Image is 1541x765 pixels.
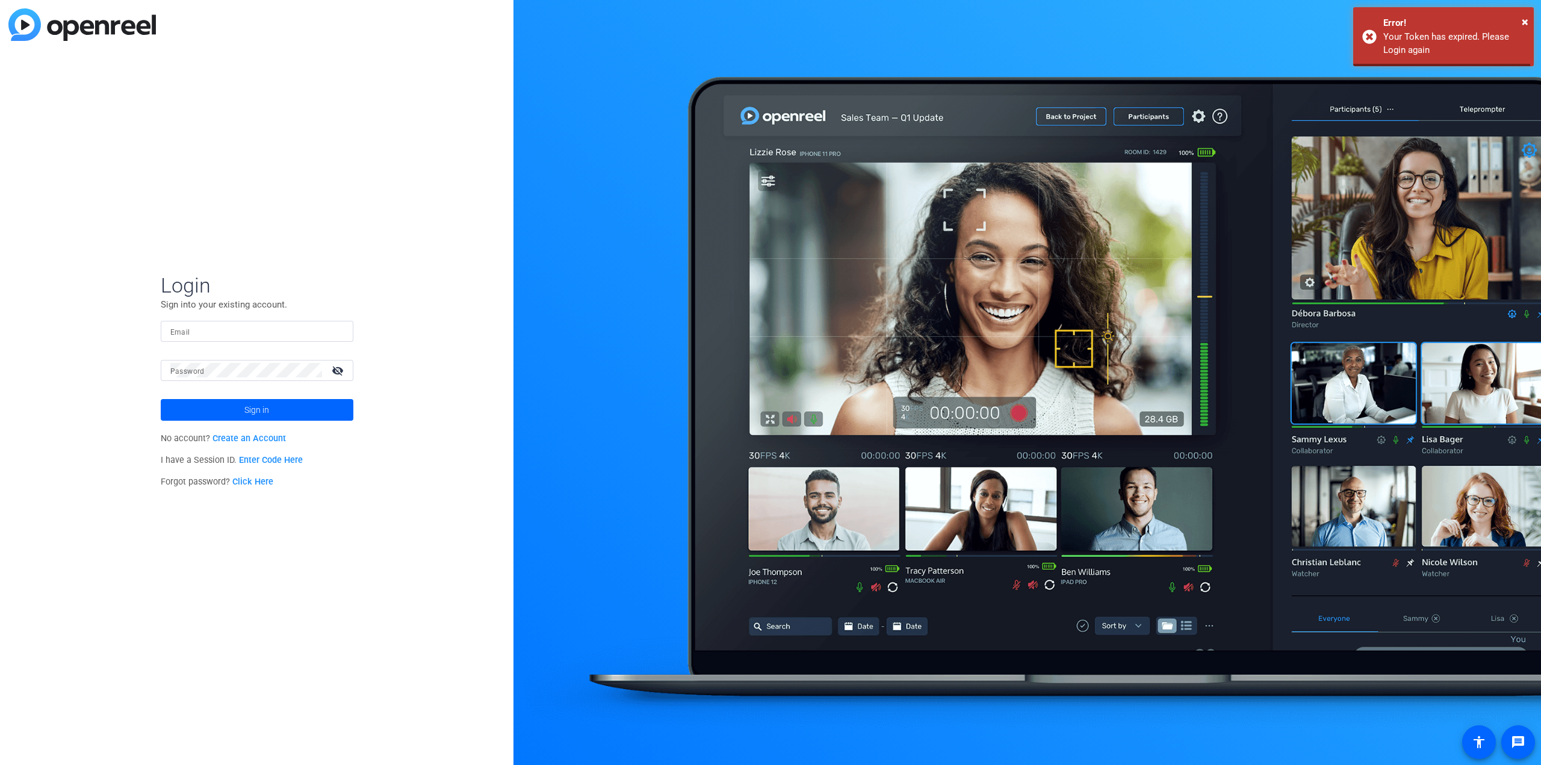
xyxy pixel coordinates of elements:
[232,477,273,487] a: Click Here
[161,455,303,465] span: I have a Session ID.
[324,362,353,379] mat-icon: visibility_off
[1383,16,1525,30] div: Error!
[239,455,303,465] a: Enter Code Here
[1511,735,1525,749] mat-icon: message
[1472,735,1486,749] mat-icon: accessibility
[161,298,353,311] p: Sign into your existing account.
[1383,30,1525,57] div: Your Token has expired. Please Login again
[161,433,287,444] span: No account?
[161,399,353,421] button: Sign in
[212,433,286,444] a: Create an Account
[161,477,274,487] span: Forgot password?
[1522,13,1528,31] button: Close
[1522,14,1528,29] span: ×
[244,395,269,425] span: Sign in
[170,328,190,336] mat-label: Email
[8,8,156,41] img: blue-gradient.svg
[170,324,344,338] input: Enter Email Address
[170,367,205,376] mat-label: Password
[161,273,353,298] span: Login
